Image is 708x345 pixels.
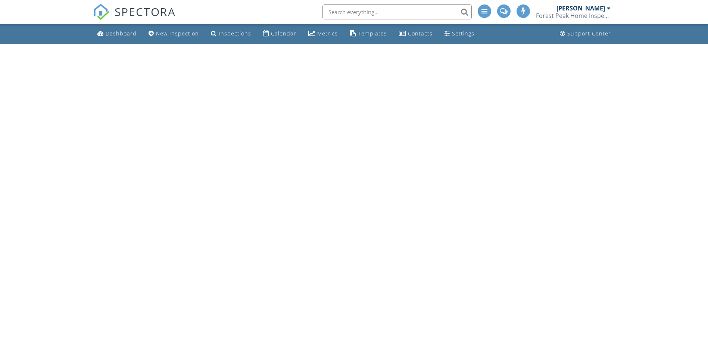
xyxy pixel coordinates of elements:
[442,27,477,41] a: Settings
[396,27,436,41] a: Contacts
[106,30,137,37] div: Dashboard
[94,27,140,41] a: Dashboard
[408,30,433,37] div: Contacts
[358,30,387,37] div: Templates
[536,12,611,19] div: Forest Peak Home Inspections
[271,30,296,37] div: Calendar
[115,4,176,19] span: SPECTORA
[219,30,251,37] div: Inspections
[567,30,611,37] div: Support Center
[347,27,390,41] a: Templates
[305,27,341,41] a: Metrics
[93,10,176,26] a: SPECTORA
[317,30,338,37] div: Metrics
[322,4,472,19] input: Search everything...
[557,27,614,41] a: Support Center
[452,30,474,37] div: Settings
[156,30,199,37] div: New Inspection
[260,27,299,41] a: Calendar
[556,4,605,12] div: [PERSON_NAME]
[146,27,202,41] a: New Inspection
[93,4,109,20] img: The Best Home Inspection Software - Spectora
[208,27,254,41] a: Inspections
